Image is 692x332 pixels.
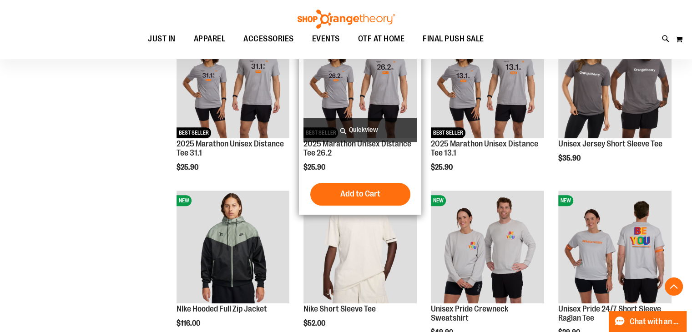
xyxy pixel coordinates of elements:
a: NIke Hooded Full Zip JacketNEW [177,191,290,305]
a: Unisex Pride 24/7 Short Sleeve Raglan Tee [558,304,661,322]
span: Add to Cart [340,189,380,199]
span: ACCESSORIES [243,29,294,49]
div: product [554,21,676,186]
button: Add to Cart [310,183,410,206]
span: $25.90 [431,163,454,171]
img: Unisex Pride Crewneck Sweatshirt [431,191,544,304]
a: Unisex Pride Crewneck Sweatshirt [431,304,508,322]
a: 2025 Marathon Unisex Distance Tee 26.2 [303,139,411,157]
span: JUST IN [148,29,176,49]
span: NEW [177,195,192,206]
div: product [426,21,549,195]
a: Unisex Jersey Short Sleeve Tee [558,139,662,148]
img: 2025 Marathon Unisex Distance Tee 13.1 [431,25,544,139]
img: Shop Orangetheory [296,10,396,29]
a: Unisex Jersey Short Sleeve TeeNEW [558,25,672,140]
div: product [172,21,294,195]
img: NIke Hooded Full Zip Jacket [177,191,290,304]
div: product [299,21,421,215]
img: Nike Short Sleeve Tee [303,191,417,304]
button: Back To Top [665,277,683,296]
span: NEW [558,195,573,206]
span: $25.90 [177,163,200,171]
span: $52.00 [303,319,327,327]
img: Unisex Pride 24/7 Short Sleeve Raglan Tee [558,191,672,304]
span: NEW [431,195,446,206]
span: BEST SELLER [431,127,465,138]
span: $35.90 [558,154,582,162]
button: Chat with an Expert [609,311,687,332]
a: 2025 Marathon Unisex Distance Tee 26.2NEWBEST SELLER [303,25,417,140]
img: 2025 Marathon Unisex Distance Tee 31.1 [177,25,290,139]
span: OTF AT HOME [358,29,405,49]
img: Unisex Jersey Short Sleeve Tee [558,25,672,139]
a: Nike Short Sleeve Tee [303,304,375,313]
a: Quickview [303,118,417,142]
span: BEST SELLER [177,127,211,138]
img: 2025 Marathon Unisex Distance Tee 26.2 [303,25,417,139]
span: $25.90 [303,163,327,171]
span: $116.00 [177,319,202,327]
a: Unisex Pride 24/7 Short Sleeve Raglan TeeNEW [558,191,672,305]
a: Nike Short Sleeve TeeNEW [303,191,417,305]
span: EVENTS [312,29,340,49]
a: 2025 Marathon Unisex Distance Tee 13.1 [431,139,538,157]
a: 2025 Marathon Unisex Distance Tee 13.1NEWBEST SELLER [431,25,544,140]
a: 2025 Marathon Unisex Distance Tee 31.1 [177,139,284,157]
a: NIke Hooded Full Zip Jacket [177,304,267,313]
span: FINAL PUSH SALE [423,29,484,49]
a: 2025 Marathon Unisex Distance Tee 31.1NEWBEST SELLER [177,25,290,140]
a: Unisex Pride Crewneck SweatshirtNEW [431,191,544,305]
span: APPAREL [194,29,226,49]
span: Chat with an Expert [630,317,681,326]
